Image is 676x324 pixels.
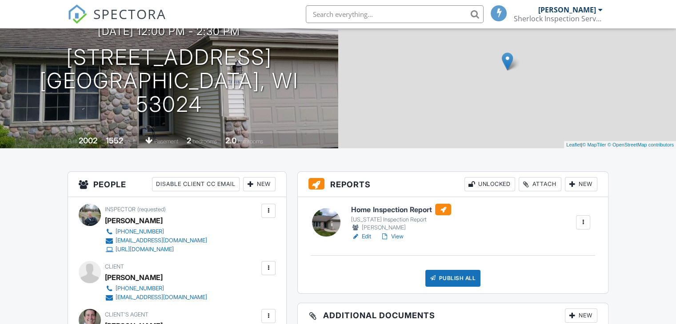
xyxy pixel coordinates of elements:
div: 2002 [79,136,97,145]
input: Search everything... [306,5,484,23]
div: 2.0 [225,136,236,145]
h3: Reports [298,172,608,197]
div: New [243,177,276,191]
span: sq. ft. [124,138,137,145]
h1: [STREET_ADDRESS] [GEOGRAPHIC_DATA], WI 53024 [14,46,324,116]
span: Client's Agent [105,311,148,318]
div: 1552 [106,136,123,145]
a: © MapTiler [582,142,606,147]
div: Sherlock Inspection Services LLC [514,14,603,23]
div: [PERSON_NAME] [105,271,163,284]
span: Client [105,263,124,270]
div: New [565,177,597,191]
span: (requested) [137,206,166,213]
a: [PHONE_NUMBER] [105,284,207,293]
div: [PERSON_NAME] [538,5,596,14]
div: [US_STATE] Inspection Report [351,216,451,223]
a: [PHONE_NUMBER] [105,227,207,236]
div: Disable Client CC Email [152,177,240,191]
h6: Home Inspection Report [351,204,451,215]
a: Home Inspection Report [US_STATE] Inspection Report [PERSON_NAME] [351,204,451,232]
span: basement [154,138,178,145]
a: [URL][DOMAIN_NAME] [105,245,207,254]
span: SPECTORA [93,4,166,23]
a: [EMAIL_ADDRESS][DOMAIN_NAME] [105,293,207,302]
div: Publish All [425,270,481,287]
div: [PERSON_NAME] [351,223,451,232]
div: [URL][DOMAIN_NAME] [116,246,174,253]
div: [PHONE_NUMBER] [116,285,164,292]
div: [PHONE_NUMBER] [116,228,164,235]
a: View [380,232,403,241]
h3: People [68,172,286,197]
div: New [565,308,597,323]
span: bedrooms [192,138,217,145]
span: Inspector [105,206,136,213]
div: Attach [519,177,561,191]
img: The Best Home Inspection Software - Spectora [68,4,87,24]
div: [EMAIL_ADDRESS][DOMAIN_NAME] [116,237,207,244]
a: Edit [351,232,371,241]
div: 2 [187,136,191,145]
h3: [DATE] 12:00 pm - 2:30 pm [98,25,240,37]
span: Built [68,138,77,145]
a: [EMAIL_ADDRESS][DOMAIN_NAME] [105,236,207,245]
div: | [564,141,676,149]
span: bathrooms [238,138,263,145]
a: SPECTORA [68,12,166,31]
a: Leaflet [566,142,581,147]
div: [EMAIL_ADDRESS][DOMAIN_NAME] [116,294,207,301]
div: Unlocked [464,177,515,191]
div: [PERSON_NAME] [105,214,163,227]
a: © OpenStreetMap contributors [608,142,674,147]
